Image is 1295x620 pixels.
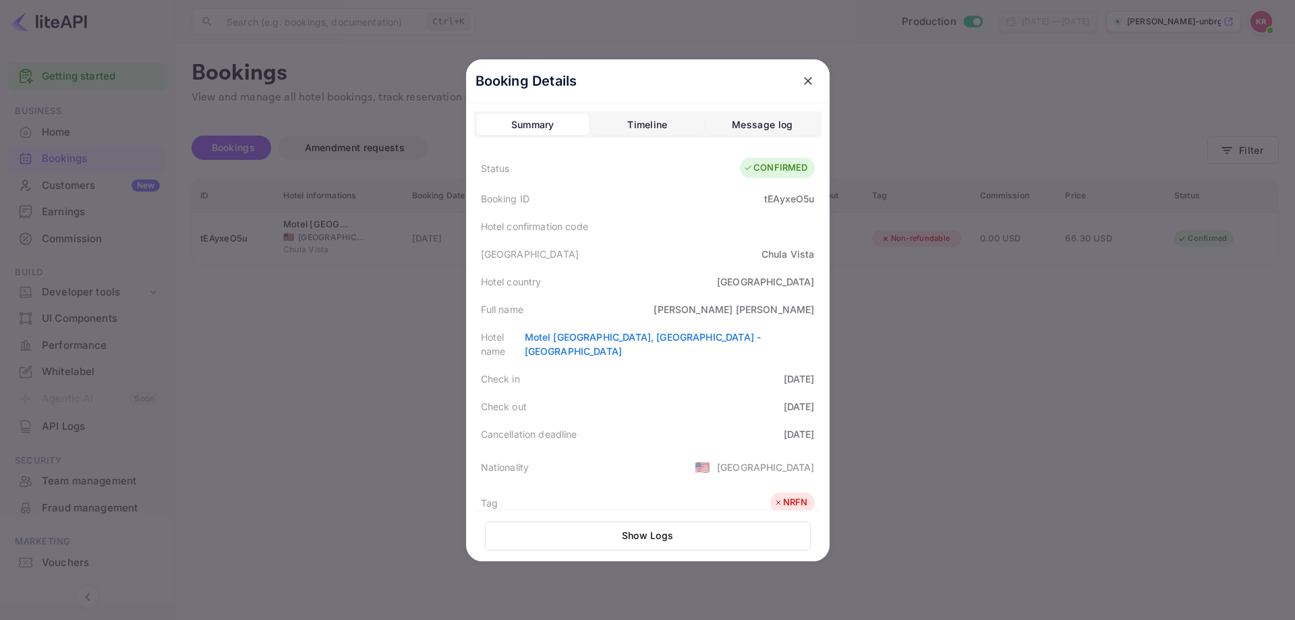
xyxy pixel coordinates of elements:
div: CONFIRMED [743,161,807,175]
div: [GEOGRAPHIC_DATA] [481,247,579,261]
div: Hotel country [481,275,542,289]
a: Motel [GEOGRAPHIC_DATA], [GEOGRAPHIC_DATA] - [GEOGRAPHIC_DATA] [525,331,761,357]
div: Nationality [481,460,529,474]
div: Check out [481,399,527,414]
div: [DATE] [784,399,815,414]
div: tEAyxeO5u [764,192,814,206]
p: Booking Details [476,71,577,91]
div: Message log [732,117,793,133]
div: Summary [511,117,554,133]
button: close [796,69,820,93]
div: Chula Vista [761,247,815,261]
div: [GEOGRAPHIC_DATA] [717,275,815,289]
div: [GEOGRAPHIC_DATA] [717,460,815,474]
div: Check in [481,372,520,386]
div: Booking ID [481,192,530,206]
div: Hotel confirmation code [481,219,588,233]
div: Timeline [627,117,667,133]
button: Summary [477,114,589,136]
div: [DATE] [784,372,815,386]
div: Tag [481,496,498,510]
button: Timeline [592,114,703,136]
div: [PERSON_NAME] [PERSON_NAME] [654,302,814,316]
button: Message log [706,114,818,136]
div: Status [481,161,510,175]
div: NRFN [774,496,808,509]
div: Cancellation deadline [481,427,577,441]
div: Full name [481,302,523,316]
div: Hotel name [481,330,525,358]
button: Show Logs [485,522,811,551]
span: United States [695,455,710,479]
div: [DATE] [784,427,815,441]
